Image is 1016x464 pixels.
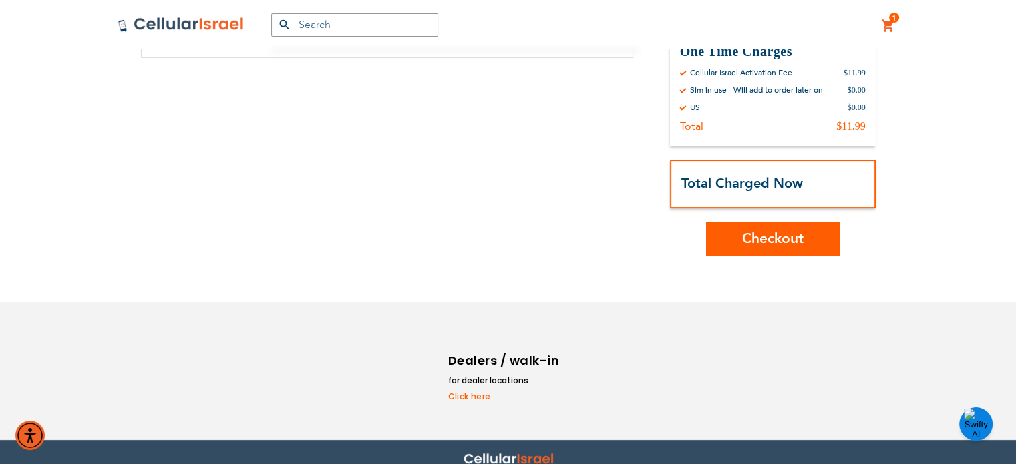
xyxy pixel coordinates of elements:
[271,13,438,37] input: Search
[742,229,804,248] span: Checkout
[118,17,244,33] img: Cellular Israel Logo
[680,120,703,133] div: Total
[848,85,866,95] div: $0.00
[690,102,700,113] div: US
[448,374,562,387] li: for dealer locations
[844,67,866,78] div: $11.99
[836,120,865,133] div: $11.99
[448,351,562,371] h6: Dealers / walk-in
[681,174,803,192] strong: Total Charged Now
[680,43,866,61] h3: One Time Charges
[892,13,896,23] span: 1
[848,102,866,113] div: $0.00
[881,18,896,34] a: 1
[706,222,840,256] button: Checkout
[690,67,792,78] div: Cellular Israel Activation Fee
[15,421,45,450] div: Accessibility Menu
[690,85,823,95] div: Sim in use - Will add to order later on
[448,391,562,403] a: Click here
